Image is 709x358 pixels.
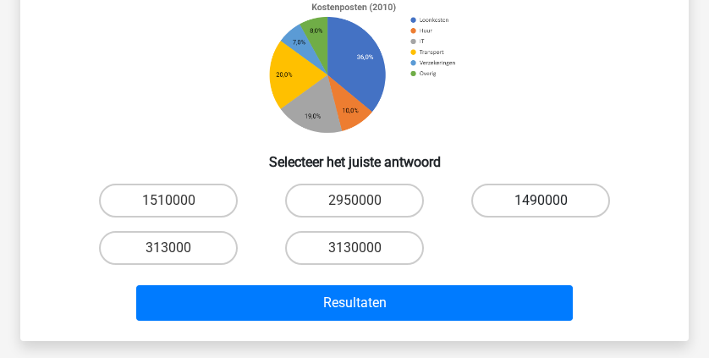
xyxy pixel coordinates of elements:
[99,231,237,265] label: 313000
[47,140,662,170] h6: Selecteer het juiste antwoord
[285,184,423,218] label: 2950000
[285,231,423,265] label: 3130000
[99,184,237,218] label: 1510000
[136,285,572,321] button: Resultaten
[471,184,609,218] label: 1490000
